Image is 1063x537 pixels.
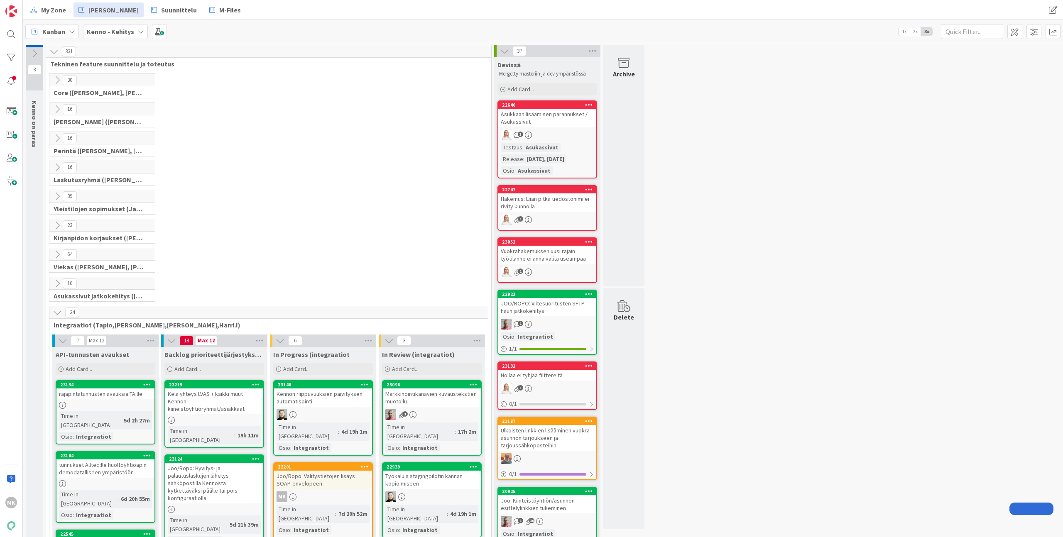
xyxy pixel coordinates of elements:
span: : [514,166,516,175]
div: 22747Hakemus: Liian pitkä tiedostonimi ei rivity kunnolla [498,186,596,212]
img: BN [501,453,512,464]
span: : [399,525,400,535]
div: 20925 [502,488,596,494]
span: Suunnittelu [161,5,197,15]
span: Asukassivut jatkokehitys (Rasmus, TommiH, Bella) [54,292,145,300]
span: In Review (integraatiot) [382,350,455,359]
div: Time in [GEOGRAPHIC_DATA] [277,505,335,523]
span: 1 [518,216,523,222]
a: 22747Hakemus: Liian pitkä tiedostonimi ei rivity kunnollaSL [497,185,597,231]
div: Testaus [501,143,522,152]
div: HJ [383,409,481,420]
span: 16 [63,162,77,172]
span: Kirjanpidon korjaukset (Jussi, JaakkoHä) [54,234,145,242]
span: Viekas (Samuli, Saara, Mika, Pirjo, Keijo, TommiHä, Rasmus) [54,263,145,271]
span: Backlog prioriteettijärjestyksessä (integraatiot) [164,350,264,359]
a: [PERSON_NAME] [73,2,144,17]
div: SL [498,383,596,394]
span: 23 [63,220,77,230]
div: Joo/Ropo: Välitystietojen lisäys SOAP-envelopeen [274,471,372,489]
div: 23134rajapintatunnusten avauksia TA:lle [56,381,154,399]
span: : [523,154,524,164]
b: Kenno - Kehitys [87,27,134,36]
span: : [118,494,119,503]
span: : [234,431,235,440]
div: Time in [GEOGRAPHIC_DATA] [277,422,338,441]
div: 23215 [165,381,263,388]
div: 0/1 [498,469,596,479]
div: 23140 [278,382,372,388]
div: 23215 [169,382,263,388]
div: Kela yhteys LVAS + kaikki muut Kennon kiineistöyhtiöryhmät/asiakkaat [165,388,263,414]
div: 4d 19h 1m [339,427,370,436]
div: Delete [614,312,634,322]
div: Osio [59,432,73,441]
span: : [447,509,448,518]
div: SL [498,214,596,225]
span: 3 [518,132,523,137]
div: 23096 [383,381,481,388]
div: 23052Vuokrahakemuksen uusi rajain työtilanne ei anna valita useampaa [498,238,596,264]
span: 39 [63,191,77,201]
div: 22923 [502,291,596,297]
div: 20925 [498,488,596,495]
div: Integraatiot [291,443,331,452]
div: Ulkoisten linkkien lisääminen vuokra-asunnon tarjoukseen ja tarjoussähköposteihin [498,425,596,451]
span: Add Card... [507,85,534,93]
div: Osio [59,510,73,520]
div: 22747 [498,186,596,193]
div: 22939 [383,463,481,471]
a: 23096Markkinointikanavien kuvaustekstien muotoiluHJTime in [GEOGRAPHIC_DATA]:17h 2mOsio:Integraatiot [382,380,482,456]
div: 22640 [498,101,596,109]
div: Markkinointikanavien kuvaustekstien muotoilu [383,388,481,407]
div: 23132 [498,362,596,370]
div: Osio [501,332,514,341]
span: Core (Pasi, Jussi, JaakkoHä, Jyri, Leo, MikkoK, Väinö, MattiH) [54,88,145,97]
div: Max 12 [198,339,215,343]
div: Release [501,154,523,164]
span: 1x [899,27,910,36]
div: 5d 21h 39m [228,520,261,529]
div: 4d 19h 1m [448,509,478,518]
div: 22939Työkaluja stagingpilotin kannan kopioimiseen [383,463,481,489]
div: tunnukset Allteq:lle huoltoyhtiöapin demodatalliseen ympäristöön [56,459,154,478]
div: 23104 [56,452,154,459]
span: 0 / 1 [509,470,517,478]
span: API-tunnusten avaukset [56,350,129,359]
div: Max 12 [89,339,104,343]
div: Vuokrahakemuksen uusi rajain työtilanne ei anna valita useampaa [498,246,596,264]
div: 23096 [387,382,481,388]
a: 23140Kennon riippuvuuksien päivityksen automatisointiSHTime in [GEOGRAPHIC_DATA]:4d 19h 1mOsio:In... [273,380,373,456]
span: [PERSON_NAME] [88,5,139,15]
div: Hakemus: Liian pitkä tiedostonimi ei rivity kunnolla [498,193,596,212]
span: : [120,416,122,425]
span: Tekninen feature suunnittelu ja toteutus [50,60,481,68]
div: 7d 20h 52m [336,509,370,518]
div: Integraatiot [516,332,555,341]
a: 22923JOO/ROPO: Viitesuoritusten SFTP haun jatkokehitysHJOsio:Integraatiot1/1 [497,290,597,355]
div: Joo/Ropo: Hyvitys- ja palautuslaskujen lähetys sähköpostilla Kennosta kytkettäväksi päälle tai po... [165,463,263,503]
div: Asukassivut [516,166,553,175]
div: 22923JOO/ROPO: Viitesuoritusten SFTP haun jatkokehitys [498,290,596,316]
img: SL [501,266,512,277]
p: Mergetty masteriin ja dev ympäristössä [499,71,595,77]
div: 5d 2h 27m [122,416,152,425]
div: Time in [GEOGRAPHIC_DATA] [168,426,234,444]
div: 22923 [498,290,596,298]
span: Halti (Sebastian, VilleH, Riikka, Antti, MikkoV, PetriH, PetriM) [54,117,145,126]
span: Kanban [42,27,65,37]
div: 23187 [498,417,596,425]
img: SL [501,383,512,394]
div: Time in [GEOGRAPHIC_DATA] [168,515,226,534]
span: My Zone [41,5,66,15]
div: 23187Ulkoisten linkkien lisääminen vuokra-asunnon tarjoukseen ja tarjoussähköposteihin [498,417,596,451]
div: 17h 2m [456,427,478,436]
div: [DATE], [DATE] [524,154,566,164]
span: Add Card... [174,365,201,373]
span: : [522,143,524,152]
div: BN [498,453,596,464]
div: 6d 20h 55m [119,494,152,503]
div: Työkaluja stagingpilotin kannan kopioimiseen [383,471,481,489]
div: Time in [GEOGRAPHIC_DATA] [59,490,118,508]
div: SL [498,266,596,277]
